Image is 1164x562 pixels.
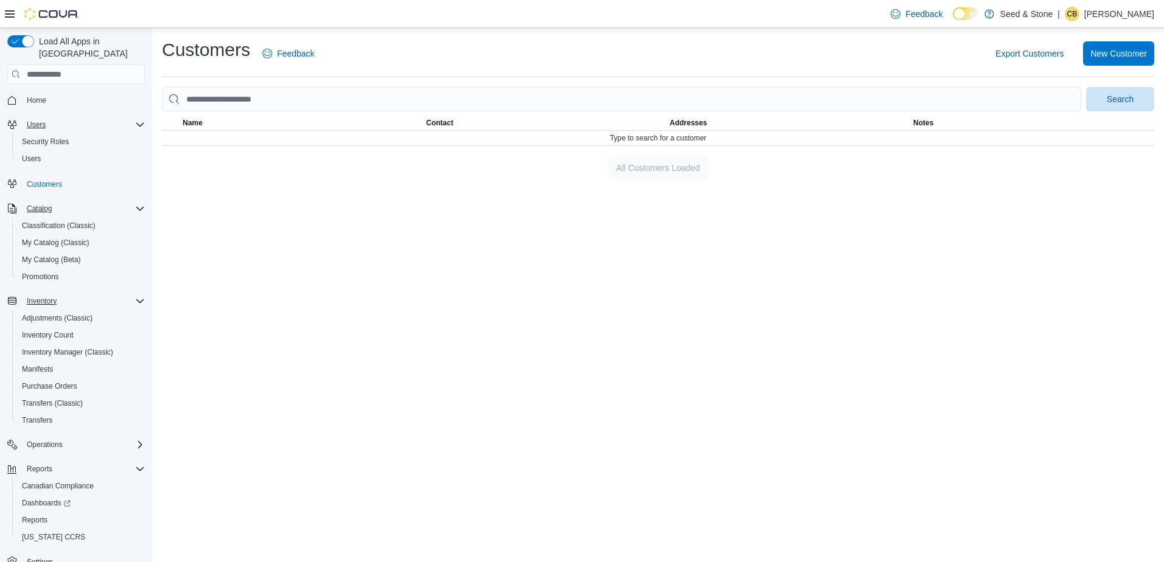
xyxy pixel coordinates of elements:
span: Promotions [17,269,145,284]
span: Canadian Compliance [22,481,94,491]
span: Classification (Classic) [22,221,96,231]
span: Reports [22,515,47,525]
a: Adjustments (Classic) [17,311,97,325]
span: My Catalog (Beta) [22,255,81,265]
span: Feedback [905,8,942,20]
span: Addresses [670,118,707,128]
button: Users [22,117,51,132]
a: Purchase Orders [17,379,82,394]
span: Load All Apps in [GEOGRAPHIC_DATA] [34,35,145,60]
span: Feedback [277,47,314,60]
a: Inventory Count [17,328,79,342]
span: Reports [27,464,52,474]
button: Promotions [12,268,150,285]
button: Export Customers [990,41,1068,66]
span: Transfers (Classic) [22,398,83,408]
span: Classification (Classic) [17,218,145,233]
a: Inventory Manager (Classic) [17,345,118,359]
span: Type to search for a customer [610,133,707,143]
span: Security Roles [17,134,145,149]
a: Home [22,93,51,108]
span: Transfers (Classic) [17,396,145,411]
span: My Catalog (Classic) [17,235,145,250]
button: Catalog [2,200,150,217]
span: CB [1067,7,1078,21]
span: All Customers Loaded [616,162,700,174]
span: Catalog [27,204,52,213]
span: Search [1107,93,1134,105]
span: Adjustments (Classic) [22,313,93,323]
span: My Catalog (Classic) [22,238,89,248]
span: Users [17,151,145,166]
span: Manifests [17,362,145,376]
button: Inventory [2,293,150,310]
button: Adjustments (Classic) [12,310,150,327]
a: Classification (Classic) [17,218,100,233]
a: Transfers (Classic) [17,396,88,411]
span: Users [27,120,46,130]
button: Security Roles [12,133,150,150]
a: Transfers [17,413,57,428]
span: [US_STATE] CCRS [22,532,85,542]
span: Purchase Orders [17,379,145,394]
button: [US_STATE] CCRS [12,529,150,546]
div: Charandeep Bawa [1065,7,1079,21]
button: Home [2,91,150,109]
span: Washington CCRS [17,530,145,544]
span: Transfers [22,415,52,425]
span: Security Roles [22,137,69,147]
button: Users [2,116,150,133]
span: Inventory [22,294,145,308]
a: Dashboards [12,494,150,512]
button: Purchase Orders [12,378,150,395]
a: Dashboards [17,496,75,510]
a: Reports [17,513,52,527]
a: Customers [22,177,67,192]
span: Inventory Count [22,330,74,340]
span: Operations [27,440,63,449]
button: Manifests [12,361,150,378]
a: My Catalog (Beta) [17,252,86,267]
span: Dashboards [17,496,145,510]
span: Inventory Manager (Classic) [17,345,145,359]
span: Reports [22,462,145,476]
button: Customers [2,175,150,192]
span: Export Customers [995,47,1064,60]
button: Users [12,150,150,167]
button: New Customer [1083,41,1154,66]
span: Dashboards [22,498,71,508]
span: Home [27,95,46,105]
button: Inventory [22,294,61,308]
span: Dark Mode [953,20,953,21]
span: My Catalog (Beta) [17,252,145,267]
button: Inventory Count [12,327,150,344]
a: Manifests [17,362,58,376]
button: All Customers Loaded [609,156,707,180]
p: | [1057,7,1060,21]
button: Operations [2,436,150,453]
span: Name [183,118,203,128]
span: Contact [426,118,454,128]
span: Customers [27,179,62,189]
input: Dark Mode [953,7,978,20]
button: My Catalog (Classic) [12,234,150,251]
span: Operations [22,437,145,452]
span: Catalog [22,201,145,216]
a: My Catalog (Classic) [17,235,94,250]
button: Search [1086,87,1154,111]
button: Reports [12,512,150,529]
a: Feedback [886,2,947,26]
span: Home [22,92,145,108]
a: [US_STATE] CCRS [17,530,90,544]
button: Transfers (Classic) [12,395,150,412]
a: Promotions [17,269,64,284]
p: [PERSON_NAME] [1084,7,1154,21]
a: Canadian Compliance [17,479,99,493]
h1: Customers [162,38,250,62]
span: Inventory Manager (Classic) [22,347,113,357]
span: Canadian Compliance [17,479,145,493]
button: Reports [22,462,57,476]
span: Purchase Orders [22,381,77,391]
span: Inventory Count [17,328,145,342]
span: Inventory [27,296,57,306]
